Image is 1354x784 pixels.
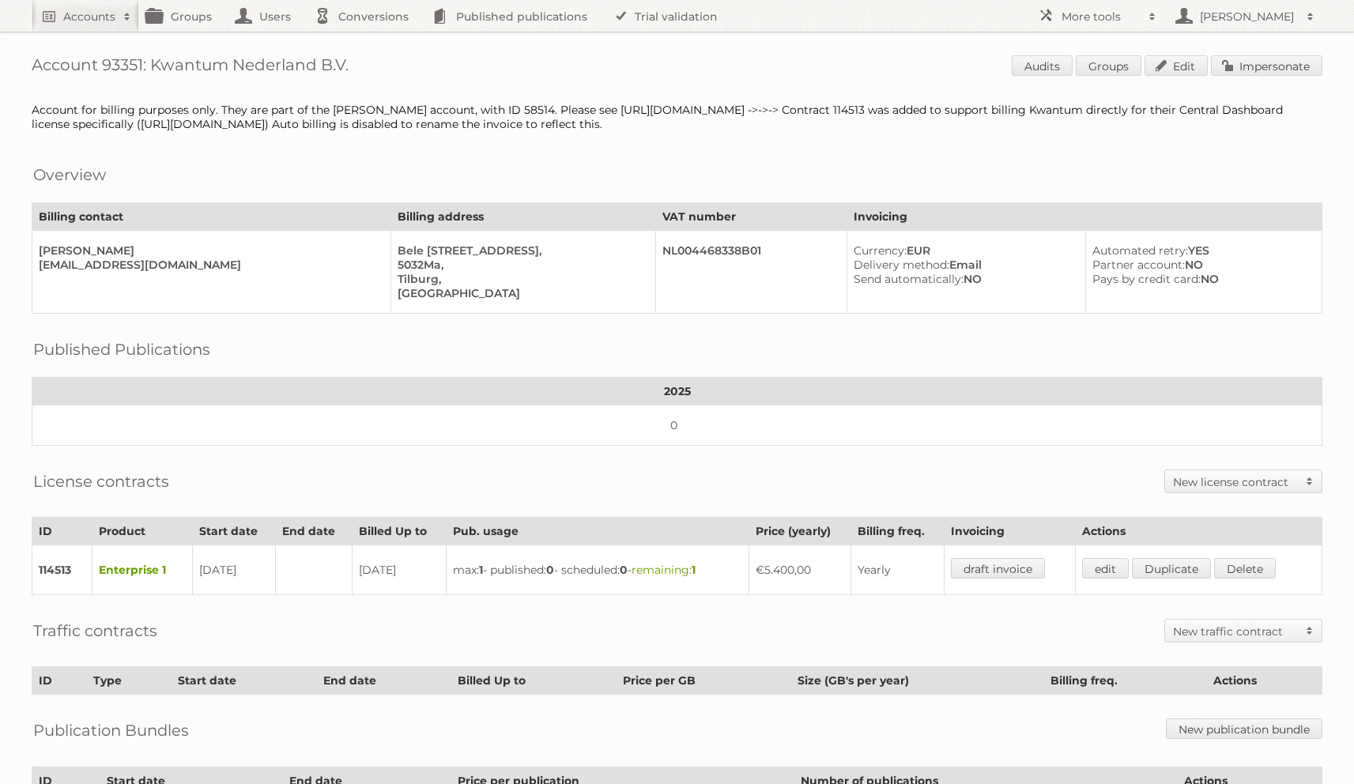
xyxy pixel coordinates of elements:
h2: New license contract [1173,474,1298,490]
h2: More tools [1062,9,1141,24]
th: Product [92,518,193,545]
h2: Overview [33,163,106,187]
th: End date [276,518,353,545]
th: 2025 [32,378,1322,405]
th: Billed Up to [451,667,617,695]
th: Invoicing [945,518,1076,545]
a: Duplicate [1132,558,1211,579]
strong: 1 [692,563,696,577]
a: Groups [1076,55,1141,76]
th: Actions [1207,667,1322,695]
div: [PERSON_NAME] [39,243,378,258]
span: Send automatically: [854,272,964,286]
span: Toggle [1298,470,1322,492]
span: Currency: [854,243,907,258]
a: Audits [1012,55,1073,76]
div: Account for billing purposes only. They are part of the [PERSON_NAME] account, with ID 58514. Ple... [32,103,1322,131]
a: draft invoice [951,558,1045,579]
a: Delete [1214,558,1276,579]
td: [DATE] [193,545,276,595]
th: End date [317,667,451,695]
a: Edit [1145,55,1208,76]
div: 5032Ma, [398,258,642,272]
div: EUR [854,243,1073,258]
td: [DATE] [353,545,447,595]
h2: Accounts [63,9,115,24]
th: Billing freq. [1043,667,1207,695]
th: Invoicing [847,203,1322,231]
h2: Published Publications [33,337,210,361]
a: New license contract [1165,470,1322,492]
div: Tilburg, [398,272,642,286]
a: edit [1082,558,1129,579]
h2: License contracts [33,469,169,493]
div: NO [1092,258,1309,272]
span: Pays by credit card: [1092,272,1201,286]
h2: New traffic contract [1173,624,1298,639]
a: New traffic contract [1165,620,1322,642]
th: Pub. usage [446,518,749,545]
th: Size (GB's per year) [790,667,1043,695]
th: Start date [193,518,276,545]
th: ID [32,667,87,695]
td: 114513 [32,545,92,595]
strong: 1 [479,563,483,577]
h2: Traffic contracts [33,619,157,643]
th: Billing contact [32,203,391,231]
span: Partner account: [1092,258,1185,272]
td: Yearly [851,545,945,595]
td: max: - published: - scheduled: - [446,545,749,595]
td: €5.400,00 [749,545,851,595]
td: 0 [32,405,1322,446]
th: Start date [172,667,317,695]
strong: 0 [546,563,554,577]
div: [EMAIL_ADDRESS][DOMAIN_NAME] [39,258,378,272]
div: [GEOGRAPHIC_DATA] [398,286,642,300]
th: Price per GB [617,667,791,695]
td: Enterprise 1 [92,545,193,595]
th: Billing freq. [851,518,945,545]
div: YES [1092,243,1309,258]
th: ID [32,518,92,545]
th: Price (yearly) [749,518,851,545]
a: New publication bundle [1166,718,1322,739]
span: Automated retry: [1092,243,1188,258]
div: Bele [STREET_ADDRESS], [398,243,642,258]
div: NO [1092,272,1309,286]
span: Delivery method: [854,258,949,272]
div: Email [854,258,1073,272]
span: Toggle [1298,620,1322,642]
th: Type [86,667,171,695]
td: NL004468338B01 [655,231,847,314]
h1: Account 93351: Kwantum Nederland B.V. [32,55,1322,79]
th: Billed Up to [353,518,447,545]
strong: 0 [620,563,628,577]
h2: Publication Bundles [33,718,189,742]
span: remaining: [632,563,696,577]
h2: [PERSON_NAME] [1196,9,1299,24]
th: VAT number [655,203,847,231]
th: Actions [1076,518,1322,545]
a: Impersonate [1211,55,1322,76]
div: NO [854,272,1073,286]
th: Billing address [391,203,655,231]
